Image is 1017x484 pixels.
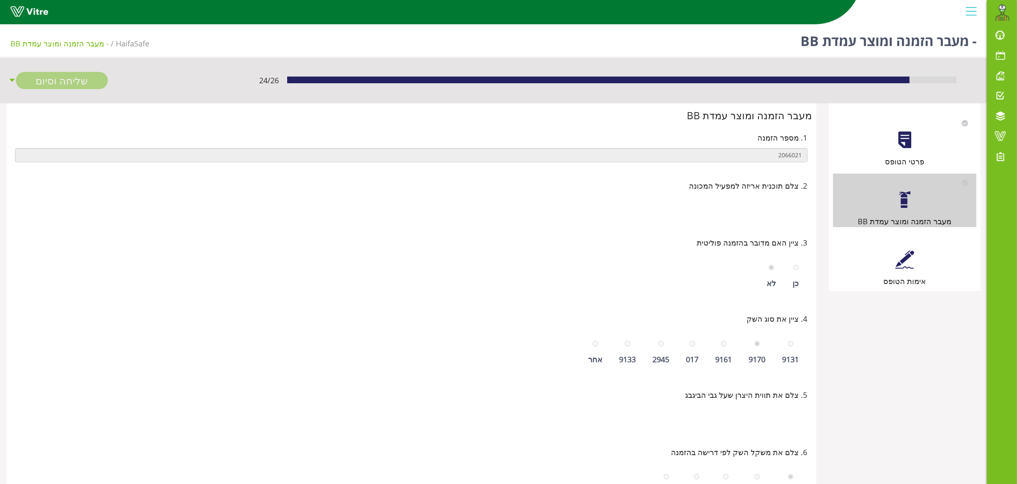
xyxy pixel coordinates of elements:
[716,353,732,365] div: 9161
[833,156,977,167] div: פרטי הטופס
[259,74,279,86] span: 24 / 26
[653,353,670,365] div: 2945
[10,108,812,123] div: מעבר הזמנה ומוצר עמדת BB
[689,180,808,192] span: 2. צלם תוכנית אריזה למפעיל המכונה
[800,21,976,56] h1: - מעבר הזמנה ומוצר עמדת BB
[767,277,776,289] div: לא
[589,353,603,365] div: אחר
[686,353,699,365] div: 017
[833,215,977,227] div: מעבר הזמנה ומוצר עמדת BB
[833,275,977,287] div: אימות הטופס
[697,237,808,248] span: 3. ציין האם מדובר בהזמנה פוליטית
[686,389,808,401] span: 5. צלם את תווית היצרן שעל גבי הביגבג
[793,277,799,289] div: כן
[619,353,636,365] div: 9133
[671,446,808,458] span: 6. צלם את משקל השק לפי דרישה בהזמנה
[8,72,16,89] span: caret-down
[10,38,116,49] li: - מעבר הזמנה ומוצר עמדת BB
[783,353,799,365] div: 9131
[747,313,808,325] span: 4. ציין את סוג השק
[749,353,766,365] div: 9170
[116,38,149,49] span: 151
[994,4,1011,21] img: bc0fa976-e208-4051-a958-ec7c73271a78.png
[758,132,808,143] span: 1. מספר הזמנה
